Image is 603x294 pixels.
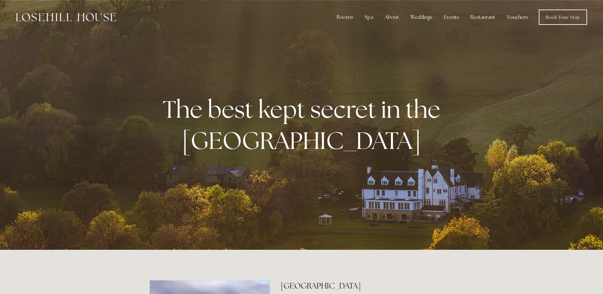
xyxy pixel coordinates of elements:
[405,11,437,24] div: Weddings
[439,11,464,24] div: Events
[281,280,453,291] h2: [GEOGRAPHIC_DATA]
[360,11,378,24] div: Spa
[465,11,500,24] div: Restaurant
[539,10,587,25] a: Book Your Stay
[163,94,445,156] strong: The best kept secret in the [GEOGRAPHIC_DATA]
[332,11,358,24] div: Rooms
[380,11,404,24] div: About
[16,13,116,21] img: Losehill House
[502,11,533,24] a: Vouchers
